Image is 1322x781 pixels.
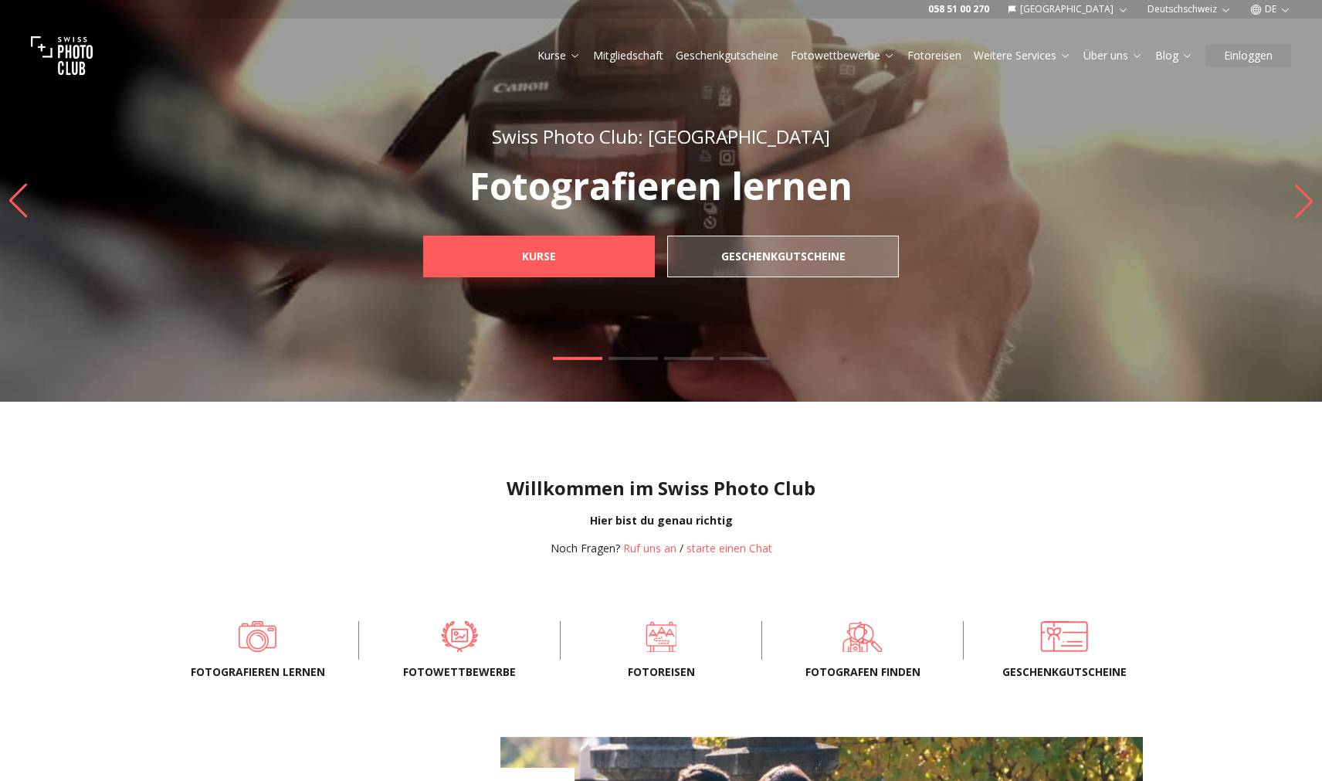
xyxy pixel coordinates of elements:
b: Geschenkgutscheine [721,249,846,264]
a: Kurse [423,236,655,277]
button: Weitere Services [968,45,1077,66]
a: Ruf uns an [623,541,676,555]
a: Fotoreisen [585,621,737,652]
p: Fotografieren lernen [389,168,933,205]
a: Fotowettbewerbe [791,48,895,63]
span: Fotografieren lernen [182,664,334,680]
a: Über uns [1083,48,1143,63]
a: Geschenkgutscheine [676,48,778,63]
button: Über uns [1077,45,1149,66]
a: Fotografen finden [787,621,938,652]
a: Weitere Services [974,48,1071,63]
a: Mitgliedschaft [593,48,663,63]
a: Fotografieren lernen [182,621,334,652]
button: Fotowettbewerbe [785,45,901,66]
a: Kurse [537,48,581,63]
span: Swiss Photo Club: [GEOGRAPHIC_DATA] [492,124,830,149]
h1: Willkommen im Swiss Photo Club [12,476,1310,501]
button: starte einen Chat [686,541,772,556]
a: 058 51 00 270 [928,3,989,15]
b: Kurse [522,249,556,264]
div: / [551,541,772,556]
button: Geschenkgutscheine [669,45,785,66]
a: Geschenkgutscheine [667,236,899,277]
a: Fotowettbewerbe [384,621,535,652]
img: Swiss photo club [31,25,93,87]
button: Mitgliedschaft [587,45,669,66]
a: Fotoreisen [907,48,961,63]
a: Geschenkgutscheine [988,621,1140,652]
div: Hier bist du genau richtig [12,513,1310,528]
a: Blog [1155,48,1193,63]
span: Geschenkgutscheine [988,664,1140,680]
button: Einloggen [1205,45,1291,66]
span: Noch Fragen? [551,541,620,555]
span: Fotografen finden [787,664,938,680]
button: Kurse [531,45,587,66]
button: Blog [1149,45,1199,66]
button: Fotoreisen [901,45,968,66]
span: Fotowettbewerbe [384,664,535,680]
span: Fotoreisen [585,664,737,680]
